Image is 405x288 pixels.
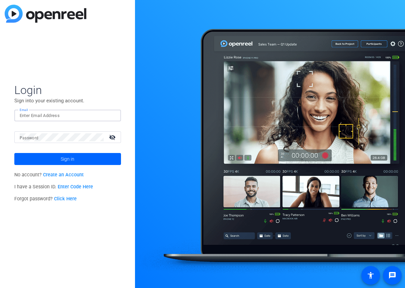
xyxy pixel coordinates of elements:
[5,5,86,23] img: blue-gradient.svg
[388,271,396,279] mat-icon: message
[43,172,84,178] a: Create an Account
[14,172,84,178] span: No account?
[20,136,39,140] mat-label: Password
[20,108,28,112] mat-label: Email
[14,153,121,165] button: Sign in
[20,112,116,120] input: Enter Email Address
[14,97,121,104] p: Sign into your existing account.
[54,196,77,202] a: Click Here
[105,132,121,142] mat-icon: visibility_off
[367,271,375,279] mat-icon: accessibility
[14,184,93,190] span: I have a Session ID.
[61,151,74,167] span: Sign in
[14,83,121,97] span: Login
[14,196,77,202] span: Forgot password?
[58,184,93,190] a: Enter Code Here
